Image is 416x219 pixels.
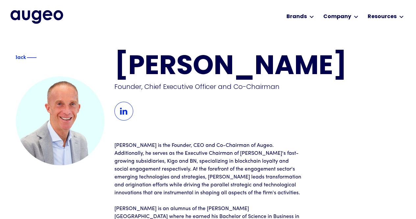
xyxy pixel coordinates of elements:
[14,53,26,61] div: Back
[16,54,44,61] a: Blue text arrowBackBlue decorative line
[11,10,63,23] img: Augeo's full logo in midnight blue.
[27,54,37,62] img: Blue decorative line
[368,13,397,21] div: Resources
[323,13,351,21] div: Company
[114,102,133,121] img: LinkedIn Icon
[114,82,304,91] div: Founder, Chief Executive Officer and Co-Chairman
[11,10,63,23] a: home
[114,142,302,197] p: [PERSON_NAME] is the Founder, CEO and Co-Chairman of Augeo. Additionally, he serves as the Execut...
[286,13,307,21] div: Brands
[114,197,302,205] p: ‍
[114,54,401,81] h1: [PERSON_NAME]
